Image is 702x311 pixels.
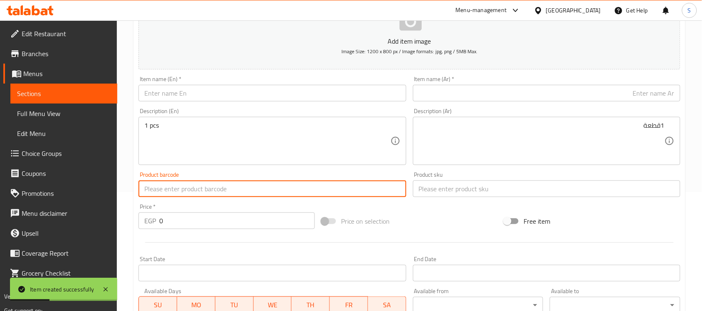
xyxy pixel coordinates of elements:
input: Please enter price [159,212,315,229]
span: Menus [23,69,111,79]
span: Full Menu View [17,109,111,118]
span: Grocery Checklist [22,268,111,278]
a: Promotions [3,183,117,203]
span: Choice Groups [22,148,111,158]
a: Grocery Checklist [3,263,117,283]
span: SU [142,299,174,311]
a: Sections [10,84,117,104]
span: Promotions [22,188,111,198]
a: Edit Menu [10,123,117,143]
span: Menu disclaimer [22,208,111,218]
a: Edit Restaurant [3,24,117,44]
p: EGP [144,216,156,226]
span: Branches [22,49,111,59]
span: Coverage Report [22,248,111,258]
span: TH [295,299,326,311]
span: SA [371,299,403,311]
input: Enter name Ar [413,85,680,101]
div: Menu-management [456,5,507,15]
a: Menus [3,64,117,84]
div: Item created successfully [30,285,94,294]
span: Edit Restaurant [22,29,111,39]
a: Branches [3,44,117,64]
p: Add item image [151,36,667,46]
input: Please enter product sku [413,180,680,197]
a: Choice Groups [3,143,117,163]
a: Full Menu View [10,104,117,123]
span: TU [219,299,250,311]
span: Price on selection [341,216,390,226]
span: Upsell [22,228,111,238]
span: Free item [524,216,550,226]
span: Image Size: 1200 x 800 px / Image formats: jpg, png / 5MB Max. [341,47,477,56]
a: Coupons [3,163,117,183]
span: Edit Menu [17,128,111,138]
span: FR [333,299,365,311]
a: Coverage Report [3,243,117,263]
span: Coupons [22,168,111,178]
input: Please enter product barcode [138,180,406,197]
a: Menu disclaimer [3,203,117,223]
input: Enter name En [138,85,406,101]
div: [GEOGRAPHIC_DATA] [546,6,601,15]
span: WE [257,299,289,311]
span: Version: [4,291,25,302]
a: Upsell [3,223,117,243]
span: S [688,6,691,15]
span: MO [180,299,212,311]
span: Sections [17,89,111,99]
